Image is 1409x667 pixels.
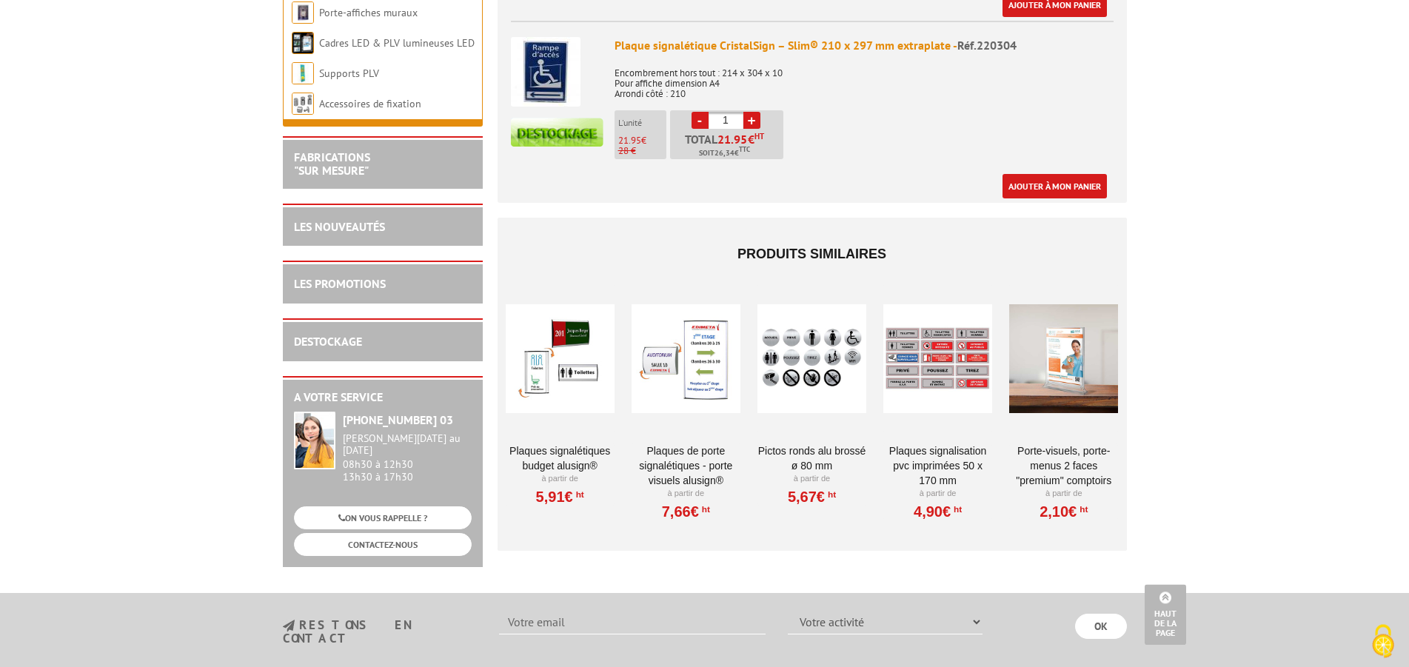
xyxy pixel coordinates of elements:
[511,118,603,147] img: destockage
[292,1,314,24] img: Porte-affiches muraux
[674,133,783,159] p: Total
[1040,507,1088,516] a: 2,10€HT
[1357,617,1409,667] button: Cookies (fenêtre modale)
[573,489,584,500] sup: HT
[1075,614,1127,639] input: OK
[283,619,478,645] h3: restons en contact
[714,147,734,159] span: 26,34
[1009,443,1118,488] a: Porte-visuels, Porte-menus 2 faces "Premium" comptoirs
[294,276,386,291] a: LES PROMOTIONS
[748,133,754,145] span: €
[632,443,740,488] a: Plaques de porte signalétiques - Porte Visuels AluSign®
[883,443,992,488] a: Plaques signalisation PVC imprimées 50 x 170 mm
[788,492,836,501] a: 5,67€HT
[757,443,866,473] a: Pictos ronds alu brossé Ø 80 mm
[951,504,962,515] sup: HT
[506,473,615,485] p: À partir de
[292,93,314,115] img: Accessoires de fixation
[294,533,472,556] a: CONTACTEZ-NOUS
[319,67,379,80] a: Supports PLV
[699,147,750,159] span: Soit €
[294,334,362,349] a: DESTOCKAGE
[292,62,314,84] img: Supports PLV
[511,37,580,107] img: Plaque signalétique CristalSign – Slim® 210 x 297 mm extraplate
[618,146,666,156] p: 28 €
[914,507,962,516] a: 4,90€HT
[283,620,295,632] img: newsletter.jpg
[294,391,472,404] h2: A votre service
[662,507,710,516] a: 7,66€HT
[343,432,472,457] div: [PERSON_NAME][DATE] au [DATE]
[615,37,1114,54] div: Plaque signalétique CristalSign – Slim® 210 x 297 mm extraplate -
[499,609,766,634] input: Votre email
[737,247,886,261] span: Produits similaires
[757,473,866,485] p: À partir de
[319,36,475,50] a: Cadres LED & PLV lumineuses LED
[1077,504,1088,515] sup: HT
[1009,488,1118,500] p: À partir de
[739,145,750,153] sup: TTC
[294,506,472,529] a: ON VOUS RAPPELLE ?
[319,97,421,110] a: Accessoires de fixation
[1365,623,1402,660] img: Cookies (fenêtre modale)
[692,112,709,129] a: -
[1003,174,1107,198] a: Ajouter à mon panier
[294,219,385,234] a: LES NOUVEAUTÉS
[717,133,748,145] span: 21.95
[615,58,1114,99] p: Encombrement hors tout : 214 x 304 x 10 Pour affiche dimension A4 Arrondi côté : 210
[632,488,740,500] p: À partir de
[1145,584,1186,645] a: Haut de la page
[292,32,314,54] img: Cadres LED & PLV lumineuses LED
[743,112,760,129] a: +
[825,489,836,500] sup: HT
[754,131,764,141] sup: HT
[618,135,666,146] p: €
[319,6,418,19] a: Porte-affiches muraux
[506,443,615,473] a: Plaques Signalétiques Budget AluSign®
[957,38,1017,53] span: Réf.220304
[294,150,370,178] a: FABRICATIONS"Sur Mesure"
[618,118,666,128] p: L'unité
[699,504,710,515] sup: HT
[343,412,453,427] strong: [PHONE_NUMBER] 03
[883,488,992,500] p: À partir de
[536,492,584,501] a: 5,91€HT
[294,412,335,469] img: widget-service.jpg
[343,432,472,483] div: 08h30 à 12h30 13h30 à 17h30
[618,134,641,147] span: 21.95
